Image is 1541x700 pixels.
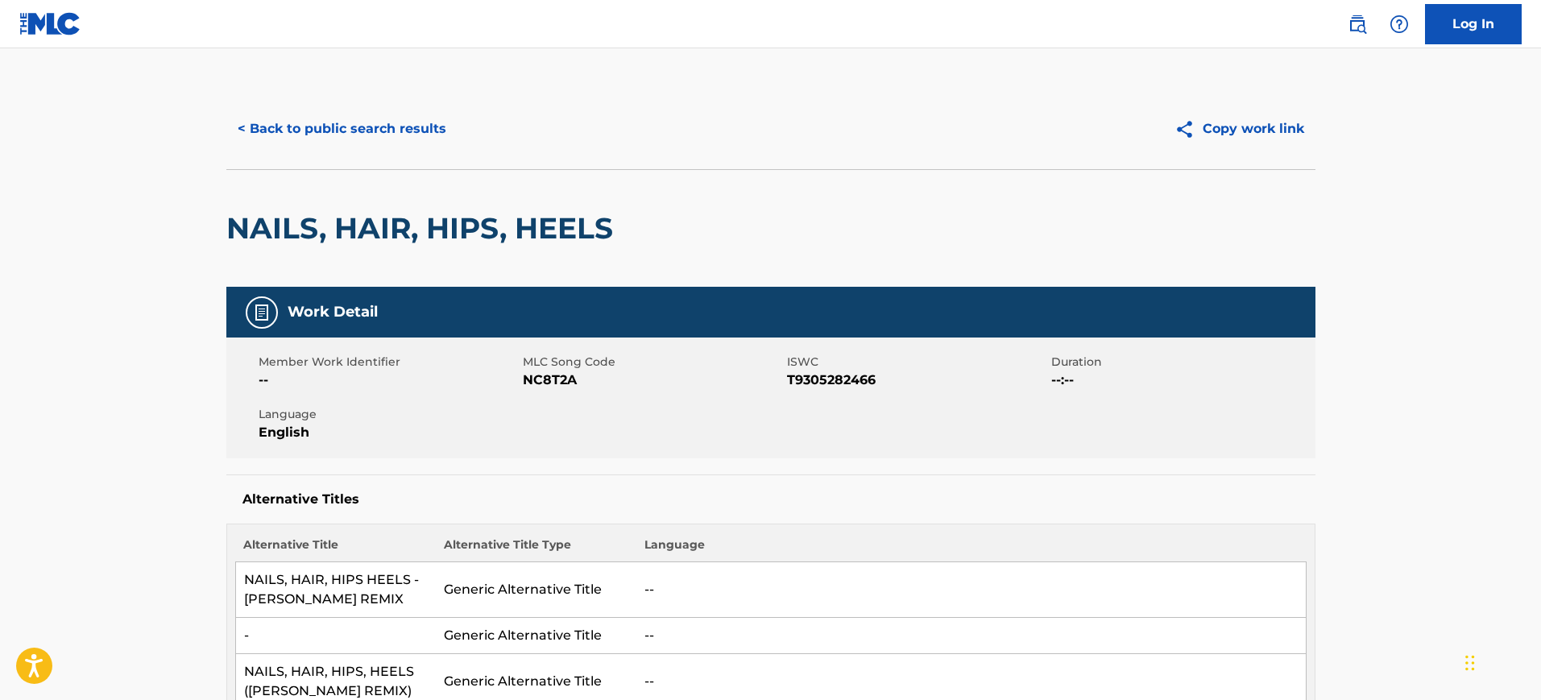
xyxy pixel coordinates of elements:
[1383,8,1415,40] div: Help
[1425,4,1522,44] a: Log In
[523,354,783,371] span: MLC Song Code
[787,354,1047,371] span: ISWC
[1460,623,1541,700] div: Widget de chat
[1465,639,1475,687] div: Arrastrar
[226,210,621,246] h2: NAILS, HAIR, HIPS, HEELS
[1163,109,1315,149] button: Copy work link
[19,12,81,35] img: MLC Logo
[226,109,458,149] button: < Back to public search results
[436,536,636,562] th: Alternative Title Type
[235,562,436,618] td: NAILS, HAIR, HIPS HEELS - [PERSON_NAME] REMIX
[436,562,636,618] td: Generic Alternative Title
[259,354,519,371] span: Member Work Identifier
[259,406,519,423] span: Language
[235,536,436,562] th: Alternative Title
[1341,8,1373,40] a: Public Search
[636,536,1306,562] th: Language
[523,371,783,390] span: NC8T2A
[252,303,271,322] img: Work Detail
[636,618,1306,654] td: --
[436,618,636,654] td: Generic Alternative Title
[1051,354,1311,371] span: Duration
[1460,623,1541,700] iframe: Chat Widget
[1348,14,1367,34] img: search
[1390,14,1409,34] img: help
[259,371,519,390] span: --
[288,303,378,321] h5: Work Detail
[1051,371,1311,390] span: --:--
[235,618,436,654] td: -
[259,423,519,442] span: English
[636,562,1306,618] td: --
[242,491,1299,507] h5: Alternative Titles
[787,371,1047,390] span: T9305282466
[1174,119,1203,139] img: Copy work link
